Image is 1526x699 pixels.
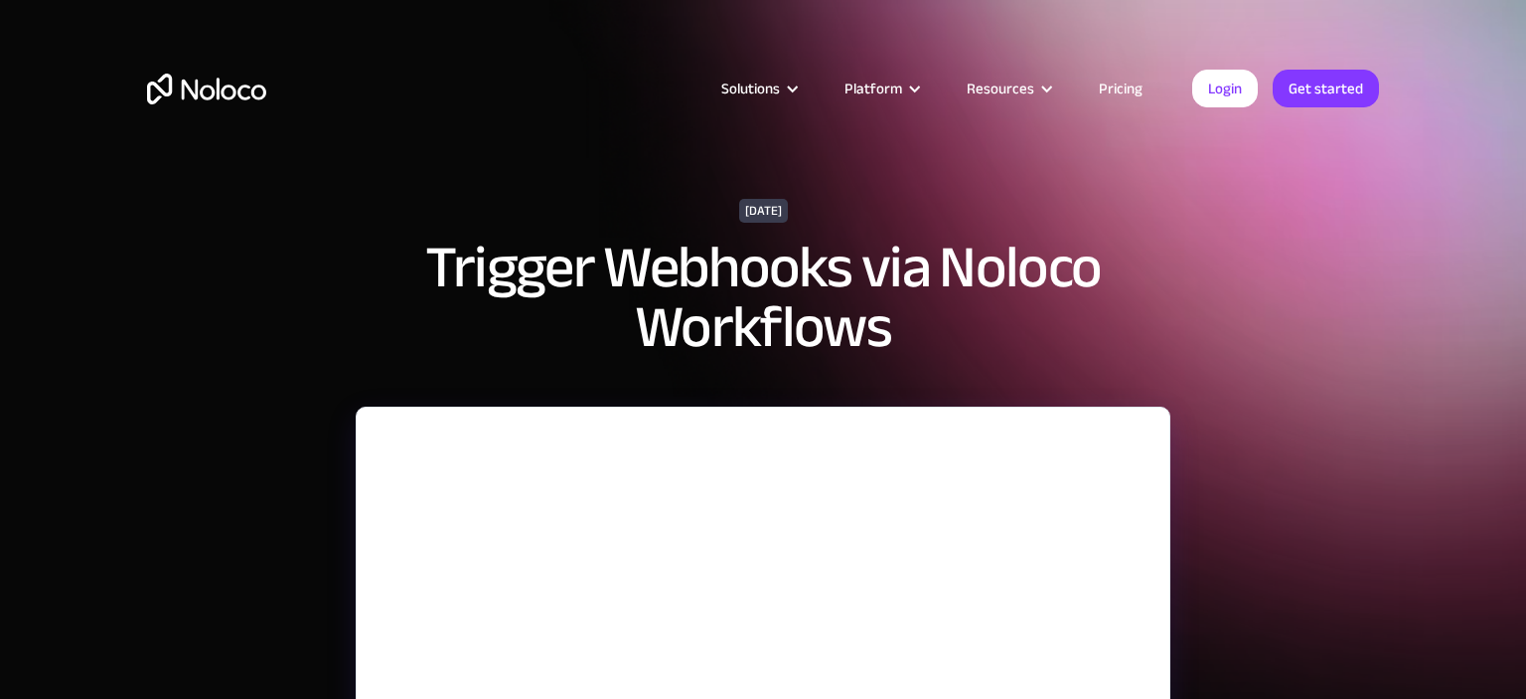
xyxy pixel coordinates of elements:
[942,76,1074,101] div: Resources
[1273,70,1379,107] a: Get started
[366,238,1160,357] h1: Trigger Webhooks via Noloco Workflows
[696,76,820,101] div: Solutions
[147,74,266,104] a: home
[721,76,780,101] div: Solutions
[967,76,1034,101] div: Resources
[739,199,788,223] div: [DATE]
[1074,76,1167,101] a: Pricing
[1192,70,1258,107] a: Login
[844,76,902,101] div: Platform
[820,76,942,101] div: Platform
